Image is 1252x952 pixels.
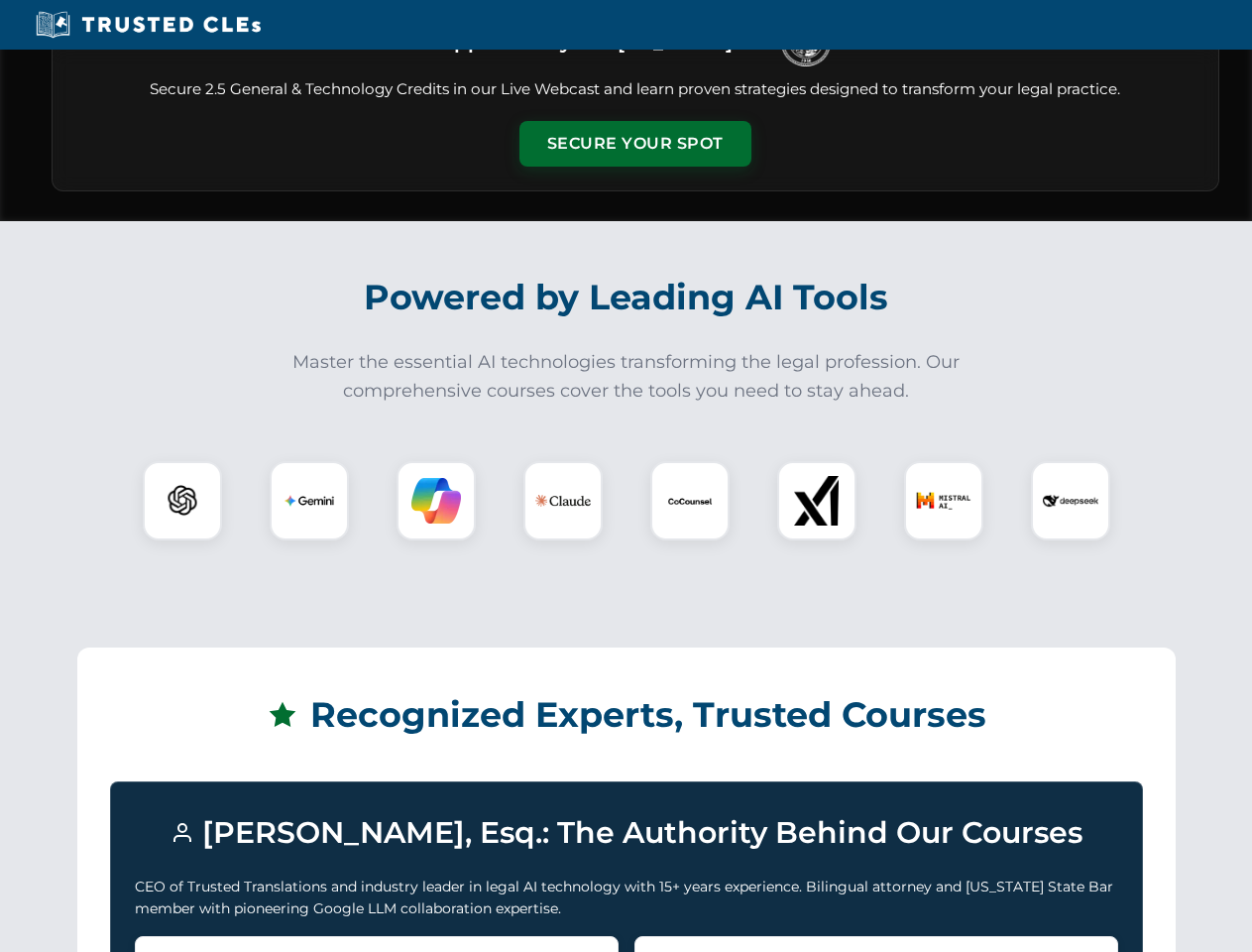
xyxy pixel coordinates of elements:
[535,473,591,529] img: Claude Logo
[77,263,1176,332] h2: Powered by Leading AI Tools
[1031,461,1110,540] div: DeepSeek
[285,476,334,526] img: Gemini Logo
[1043,473,1098,529] img: DeepSeek Logo
[30,10,267,40] img: Trusted CLEs
[904,461,983,540] div: Mistral AI
[665,476,715,526] img: CoCounsel Logo
[135,806,1118,860] h3: [PERSON_NAME], Esq.: The Authority Behind Our Courses
[154,472,211,530] img: ChatGPT Logo
[916,473,971,529] img: Mistral AI Logo
[650,461,730,540] div: CoCounsel
[135,876,1118,920] p: CEO of Trusted Translations and industry leader in legal AI technology with 15+ years experience....
[523,461,603,540] div: Claude
[76,78,1195,101] p: Secure 2.5 General & Technology Credits in our Live Webcast and learn proven strategies designed ...
[270,461,349,540] div: Gemini
[110,680,1143,750] h2: Recognized Experts, Trusted Courses
[143,461,222,540] div: ChatGPT
[777,461,856,540] div: xAI
[280,348,973,406] p: Master the essential AI technologies transforming the legal profession. Our comprehensive courses...
[519,121,751,167] button: Secure Your Spot
[411,476,461,526] img: Copilot Logo
[792,476,842,526] img: xAI Logo
[397,461,476,540] div: Copilot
